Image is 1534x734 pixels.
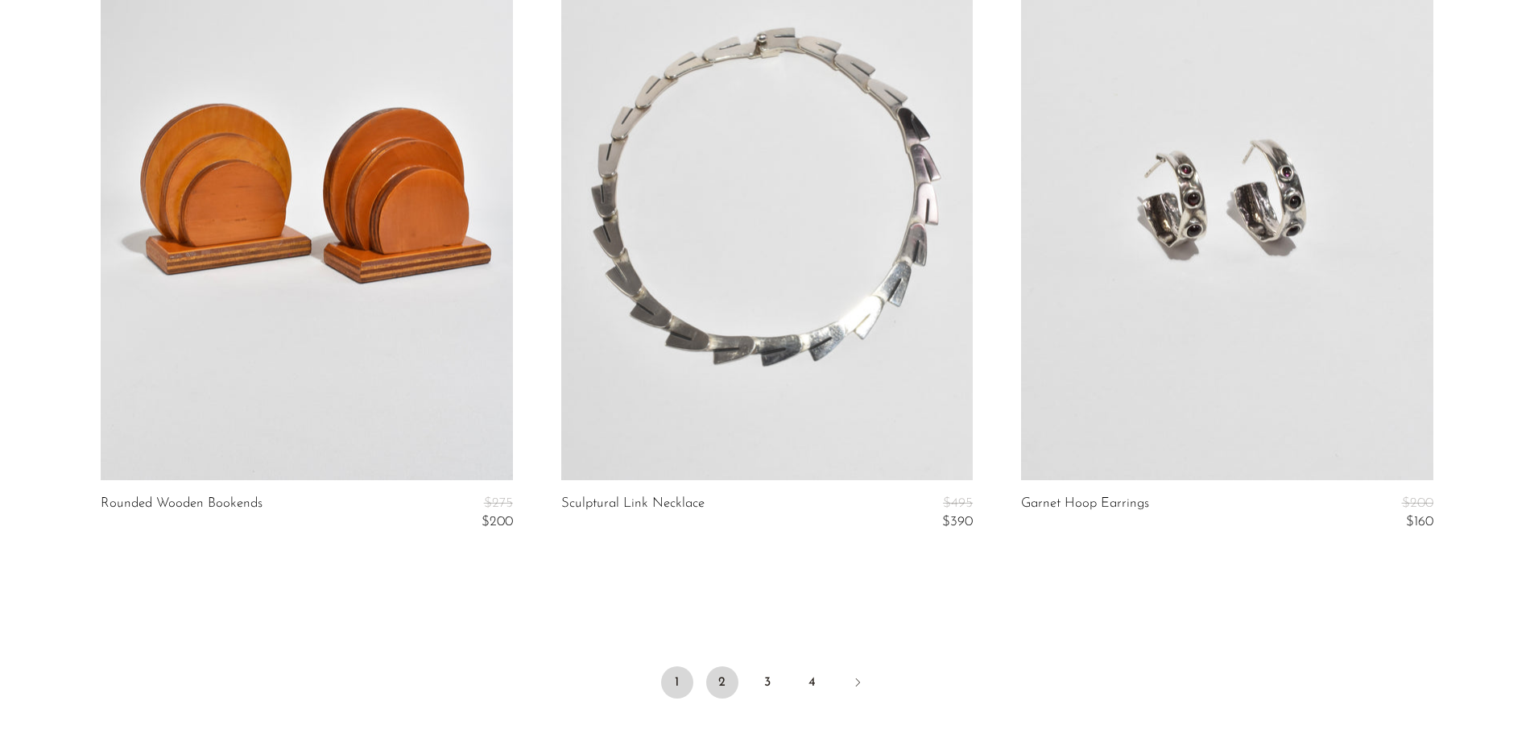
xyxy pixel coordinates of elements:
[101,496,263,529] a: Rounded Wooden Bookends
[942,515,973,529] span: $390
[1406,515,1433,529] span: $160
[943,496,973,510] span: $495
[561,496,705,529] a: Sculptural Link Necklace
[484,496,513,510] span: $275
[482,515,513,529] span: $200
[796,666,829,699] a: 4
[841,666,874,702] a: Next
[751,666,784,699] a: 3
[1021,496,1149,529] a: Garnet Hoop Earrings
[661,666,693,699] span: 1
[1402,496,1433,510] span: $200
[706,666,738,699] a: 2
